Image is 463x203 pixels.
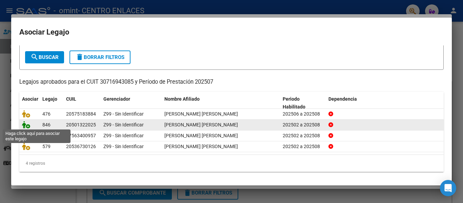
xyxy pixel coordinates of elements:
[164,144,238,149] span: LAZARTE JULIO BENJAMIN
[19,26,444,39] h2: Asociar Legajo
[31,53,39,61] mat-icon: search
[66,132,96,140] div: 27563400957
[42,122,51,127] span: 846
[440,180,456,196] div: Open Intercom Messenger
[42,96,57,102] span: Legajo
[283,121,323,129] div: 202502 a 202508
[19,78,444,86] p: Legajos aprobados para el CUIT 30716943085 y Período de Prestación 202507
[164,111,238,117] span: ROMERO SEBASTIAN URIEL
[76,54,124,60] span: Borrar Filtros
[162,92,280,114] datatable-header-cell: Nombre Afiliado
[63,92,101,114] datatable-header-cell: CUIL
[103,96,130,102] span: Gerenciador
[22,96,38,102] span: Asociar
[66,110,96,118] div: 20575183884
[66,96,76,102] span: CUIL
[69,50,130,64] button: Borrar Filtros
[164,133,238,138] span: SANCHEZ UMA MALVINA
[164,122,238,127] span: DIAZ ALEJANDRO DAMIAN
[42,133,51,138] span: 690
[326,92,444,114] datatable-header-cell: Dependencia
[283,143,323,150] div: 202502 a 202508
[66,143,96,150] div: 20536730126
[283,110,323,118] div: 202506 a 202508
[280,92,326,114] datatable-header-cell: Periodo Habilitado
[103,133,144,138] span: Z99 - Sin Identificar
[103,144,144,149] span: Z99 - Sin Identificar
[283,132,323,140] div: 202502 a 202508
[103,111,144,117] span: Z99 - Sin Identificar
[31,54,59,60] span: Buscar
[283,96,305,109] span: Periodo Habilitado
[25,51,64,63] button: Buscar
[42,144,51,149] span: 579
[103,122,144,127] span: Z99 - Sin Identificar
[76,53,84,61] mat-icon: delete
[19,92,40,114] datatable-header-cell: Asociar
[66,121,96,129] div: 20501322025
[328,96,357,102] span: Dependencia
[19,155,444,172] div: 4 registros
[101,92,162,114] datatable-header-cell: Gerenciador
[40,92,63,114] datatable-header-cell: Legajo
[164,96,200,102] span: Nombre Afiliado
[42,111,51,117] span: 476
